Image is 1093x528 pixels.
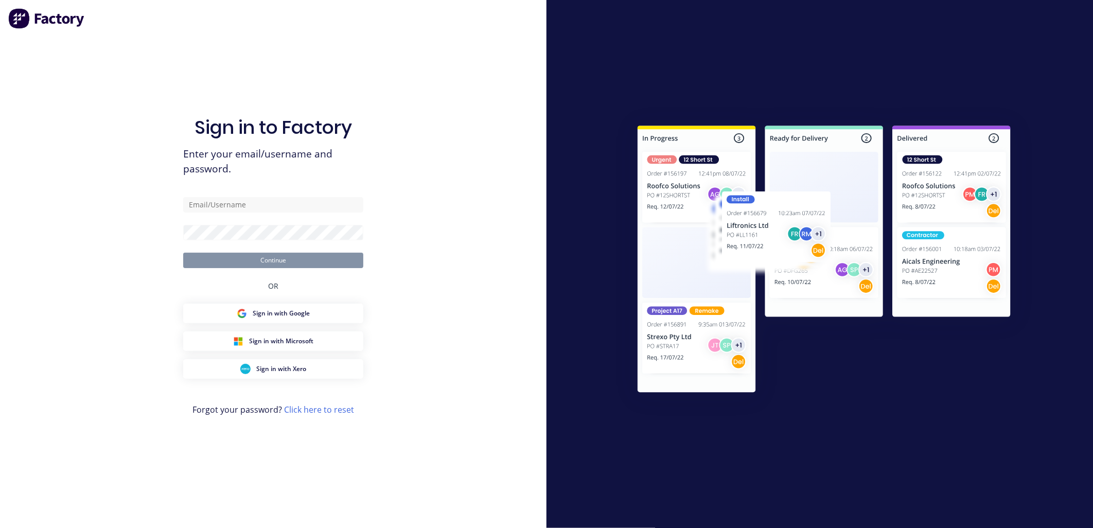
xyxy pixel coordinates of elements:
div: OR [268,268,278,304]
img: Microsoft Sign in [233,336,243,346]
span: Sign in with Google [253,309,310,318]
input: Email/Username [183,197,363,213]
img: Google Sign in [237,308,247,319]
span: Forgot your password? [192,403,354,416]
img: Factory [8,8,85,29]
img: Xero Sign in [240,364,251,374]
button: Continue [183,253,363,268]
span: Sign in with Xero [257,364,307,374]
button: Google Sign inSign in with Google [183,304,363,323]
button: Microsoft Sign inSign in with Microsoft [183,331,363,351]
h1: Sign in to Factory [195,116,352,138]
a: Click here to reset [284,404,354,415]
button: Xero Sign inSign in with Xero [183,359,363,379]
span: Enter your email/username and password. [183,147,363,177]
img: Sign in [615,105,1033,417]
span: Sign in with Microsoft [250,337,314,346]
